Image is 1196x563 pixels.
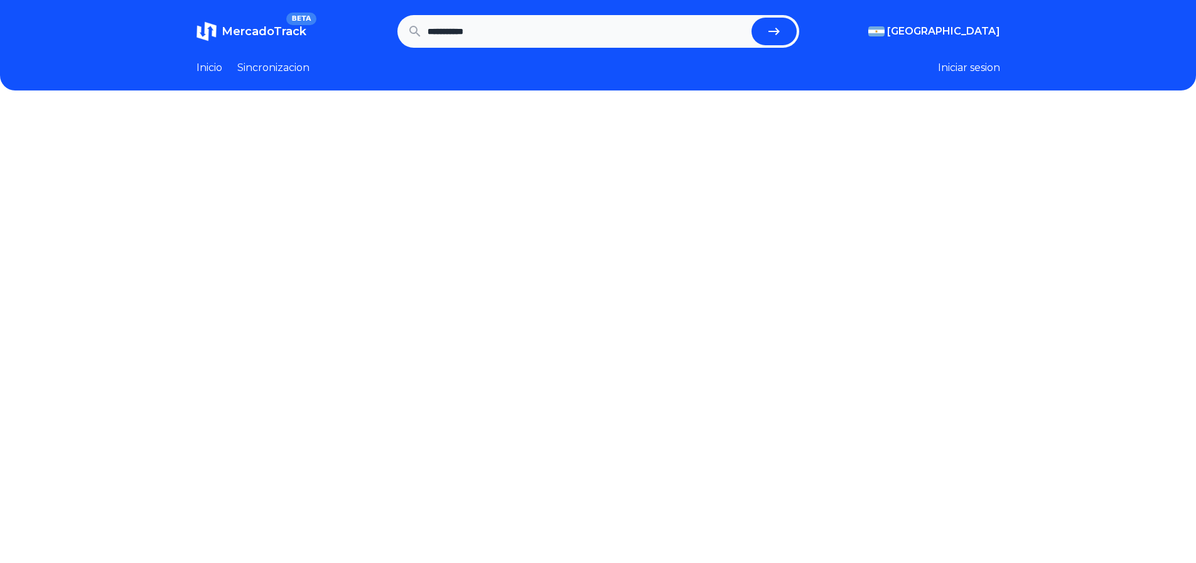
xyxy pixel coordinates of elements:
a: MercadoTrackBETA [197,21,306,41]
button: [GEOGRAPHIC_DATA] [868,24,1000,39]
img: Argentina [868,26,885,36]
a: Inicio [197,60,222,75]
span: [GEOGRAPHIC_DATA] [887,24,1000,39]
img: MercadoTrack [197,21,217,41]
a: Sincronizacion [237,60,310,75]
button: Iniciar sesion [938,60,1000,75]
span: BETA [286,13,316,25]
span: MercadoTrack [222,25,306,38]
